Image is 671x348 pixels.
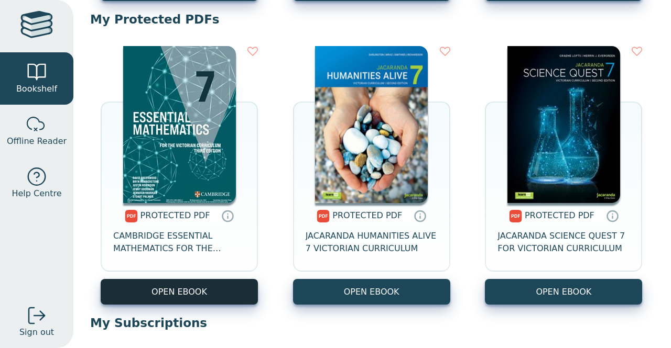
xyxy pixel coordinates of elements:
img: 38f61441-8c7b-47c1-b281-f2cfadf3619f.jpg [123,46,236,203]
span: JACARANDA SCIENCE QUEST 7 FOR VICTORIAN CURRICULUM [497,230,630,255]
p: My Subscriptions [90,315,654,331]
a: Protected PDFs cannot be printed, copied or shared. They can be accessed online through Education... [606,209,619,222]
img: pdf.svg [125,210,138,222]
a: OPEN EBOOK [485,279,642,305]
span: Offline Reader [7,135,67,148]
span: Help Centre [12,187,61,200]
a: Protected PDFs cannot be printed, copied or shared. They can be accessed online through Education... [414,209,426,222]
span: CAMBRIDGE ESSENTIAL MATHEMATICS FOR THE VICTORIAN CURRICULUM YEAR 7 3E [113,230,245,255]
p: My Protected PDFs [90,12,654,27]
span: PROTECTED PDF [332,210,402,220]
a: Protected PDFs cannot be printed, copied or shared. They can be accessed online through Education... [221,209,234,222]
img: pdf.svg [509,210,522,222]
span: Sign out [19,326,54,339]
a: OPEN EBOOK [293,279,450,305]
span: Bookshelf [16,83,57,95]
span: PROTECTED PDF [140,210,210,220]
a: OPEN EBOOK [101,279,258,305]
img: a6c0d517-7539-43c4-8a9b-6497e7c2d4fe.png [315,46,428,203]
span: PROTECTED PDF [525,210,594,220]
img: pdf.svg [317,210,330,222]
span: JACARANDA HUMANITIES ALIVE 7 VICTORIAN CURRICULUM [306,230,438,255]
img: 80e2409e-1a35-4241-aab0-f2179ba3c3a7.jpg [507,46,620,203]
